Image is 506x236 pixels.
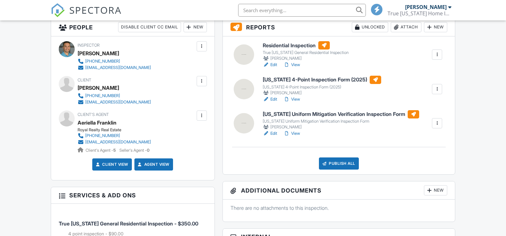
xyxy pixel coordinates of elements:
p: There are no attachments to this inspection. [230,204,448,211]
a: View [283,62,300,68]
span: True [US_STATE] General Residential Inspection - $350.00 [59,220,198,227]
div: [EMAIL_ADDRESS][DOMAIN_NAME] [85,65,151,70]
span: Inspector [78,43,100,48]
h3: Reports [223,18,455,36]
div: [PERSON_NAME] [263,90,381,96]
strong: 0 [147,148,149,153]
h6: [US_STATE] 4-Point Inspection Form (2025) [263,76,381,84]
div: [EMAIL_ADDRESS][DOMAIN_NAME] [85,140,151,145]
a: View [283,130,300,137]
a: [EMAIL_ADDRESS][DOMAIN_NAME] [78,139,151,145]
div: [EMAIL_ADDRESS][DOMAIN_NAME] [85,100,151,105]
div: New [184,22,207,32]
span: Seller's Agent - [119,148,149,153]
div: True [US_STATE] General Residential Inspection [263,50,349,55]
h3: People [51,18,215,36]
a: View [283,96,300,103]
h6: Residential Inspection [263,41,349,49]
h3: Services & Add ons [51,187,215,204]
a: [PHONE_NUMBER] [78,93,151,99]
div: Disable Client CC Email [118,22,181,32]
a: [PHONE_NUMBER] [78,58,151,65]
a: [US_STATE] 4-Point Inspection Form (2025) [US_STATE] 4-Point Inspection Form (2025) [PERSON_NAME] [263,76,381,96]
div: [PERSON_NAME] [263,55,349,62]
div: [US_STATE] Uniform Mitigation Verification Inspection Form [263,119,419,124]
div: [PERSON_NAME] [263,124,419,130]
a: Edit [263,62,277,68]
a: Client View [94,161,128,168]
div: [US_STATE] 4-Point Inspection Form (2025) [263,85,381,90]
a: Edit [263,96,277,103]
div: Publish All [319,157,359,170]
div: [PERSON_NAME] [405,4,447,10]
div: [PHONE_NUMBER] [85,59,120,64]
a: [EMAIL_ADDRESS][DOMAIN_NAME] [78,99,151,105]
h6: [US_STATE] Uniform Mitigation Verification Inspection Form [263,110,419,118]
div: Attach [391,22,421,32]
a: [EMAIL_ADDRESS][DOMAIN_NAME] [78,65,151,71]
input: Search everything... [238,4,366,17]
div: New [424,22,447,32]
a: Residential Inspection True [US_STATE] General Residential Inspection [PERSON_NAME] [263,41,349,62]
a: Agent View [137,161,170,168]
a: [US_STATE] Uniform Mitigation Verification Inspection Form [US_STATE] Uniform Mitigation Verifica... [263,110,419,131]
a: Aeriella Franklin [78,118,117,127]
div: Royal Realty Real Estate [78,127,156,133]
div: [PERSON_NAME] [78,49,119,58]
div: True Florida Home Inspection Services [388,10,451,17]
span: Client's Agent - [86,148,117,153]
a: SPECTORA [51,9,122,22]
div: [PHONE_NUMBER] [85,93,120,98]
strong: 5 [113,148,116,153]
span: Client [78,78,91,82]
a: Edit [263,130,277,137]
span: SPECTORA [69,3,122,17]
div: [PERSON_NAME] [78,83,119,93]
div: Unlocked [352,22,388,32]
span: Client's Agent [78,112,109,117]
a: [PHONE_NUMBER] [78,133,151,139]
div: New [424,185,447,195]
img: The Best Home Inspection Software - Spectora [51,3,65,17]
h3: Additional Documents [223,181,455,200]
div: [PHONE_NUMBER] [85,133,120,138]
